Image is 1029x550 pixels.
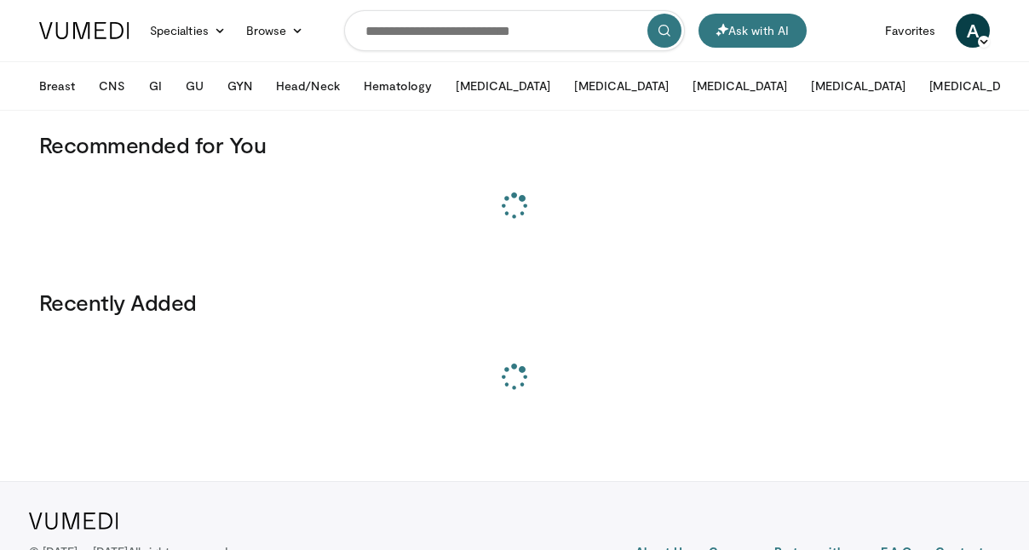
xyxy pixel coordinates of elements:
button: [MEDICAL_DATA] [682,69,797,103]
h3: Recommended for You [39,131,990,158]
a: Favorites [875,14,946,48]
a: Specialties [140,14,236,48]
h3: Recently Added [39,289,990,316]
button: GYN [217,69,262,103]
button: [MEDICAL_DATA] [564,69,679,103]
button: Breast [29,69,85,103]
button: [MEDICAL_DATA] [446,69,560,103]
input: Search topics, interventions [344,10,685,51]
button: Hematology [354,69,443,103]
img: VuMedi Logo [29,513,118,530]
button: CNS [89,69,135,103]
a: A [956,14,990,48]
button: GU [175,69,214,103]
img: VuMedi Logo [39,22,129,39]
button: Head/Neck [266,69,350,103]
a: Browse [236,14,314,48]
button: [MEDICAL_DATA] [801,69,916,103]
button: Ask with AI [698,14,807,48]
button: GI [139,69,172,103]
